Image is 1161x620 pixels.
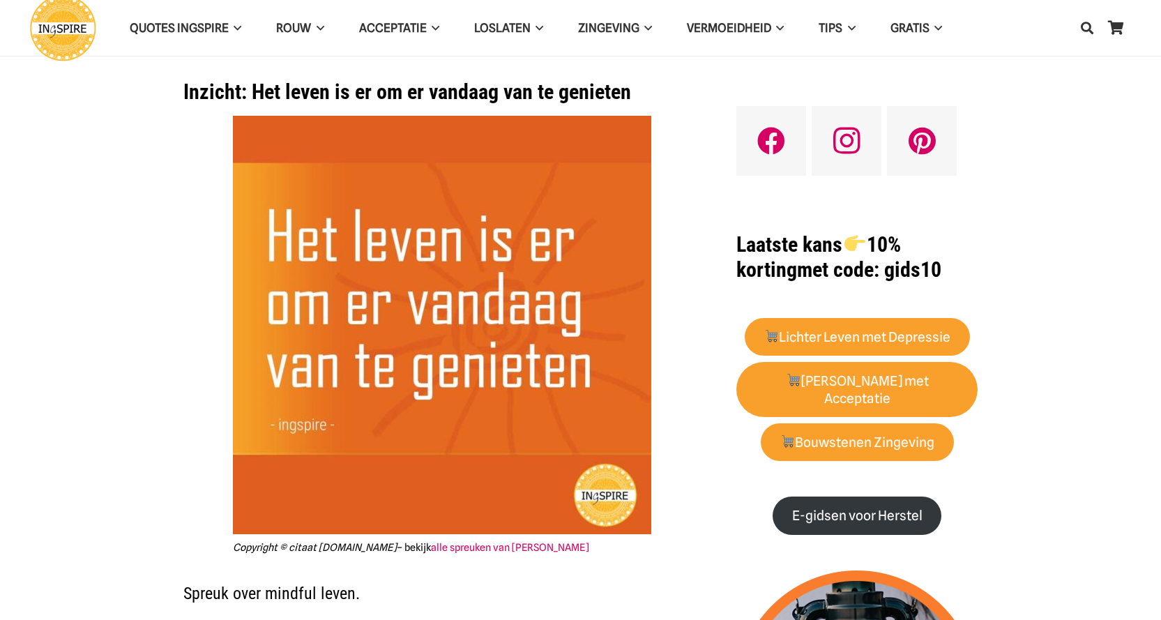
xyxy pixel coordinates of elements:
[457,10,561,46] a: LoslatenLoslaten Menu
[342,10,457,46] a: AcceptatieAcceptatie Menu
[427,10,439,45] span: Acceptatie Menu
[359,21,427,35] span: Acceptatie
[781,434,794,448] img: 🛒
[812,106,881,176] a: Instagram
[1073,10,1101,45] a: Zoeken
[561,10,669,46] a: ZingevingZingeving Menu
[761,423,954,462] a: 🛒Bouwstenen Zingeving
[780,434,935,451] strong: Bouwstenen Zingeving
[431,541,589,553] a: alle spreuken van [PERSON_NAME]
[233,116,651,534] img: Ingspire citaat: Het leven is er om er vandaag van te genieten - Pluk de dag quote
[311,10,324,45] span: ROUW Menu
[736,232,900,282] strong: Laatste kans 10% korting
[687,21,771,35] span: VERMOEIDHEID
[745,318,970,356] a: 🛒Lichter Leven met Depressie
[801,10,872,46] a: TIPSTIPS Menu
[233,541,397,553] em: Copyright © citaat [DOMAIN_NAME]
[259,10,341,46] a: ROUWROUW Menu
[112,10,259,46] a: QUOTES INGSPIREQUOTES INGSPIRE Menu
[819,21,842,35] span: TIPS
[792,508,923,524] strong: E-gidsen voor Herstel
[929,10,942,45] span: GRATIS Menu
[639,10,652,45] span: Zingeving Menu
[787,373,800,386] img: 🛒
[736,232,978,282] h1: met code: gids10
[786,373,929,407] strong: [PERSON_NAME] met Acceptatie
[773,497,941,535] a: E-gidsen voor Herstel
[890,21,929,35] span: GRATIS
[276,21,311,35] span: ROUW
[887,106,957,176] a: Pinterest
[578,21,639,35] span: Zingeving
[765,329,778,342] img: 🛒
[844,233,865,254] img: 👉
[531,10,543,45] span: Loslaten Menu
[233,539,651,556] figcaption: – bekijk
[229,10,241,45] span: QUOTES INGSPIRE Menu
[669,10,801,46] a: VERMOEIDHEIDVERMOEIDHEID Menu
[183,566,701,603] h2: Spreuk over mindful leven.
[736,106,806,176] a: Facebook
[736,362,978,418] a: 🛒[PERSON_NAME] met Acceptatie
[873,10,959,46] a: GRATISGRATIS Menu
[474,21,531,35] span: Loslaten
[130,21,229,35] span: QUOTES INGSPIRE
[771,10,784,45] span: VERMOEIDHEID Menu
[764,329,951,345] strong: Lichter Leven met Depressie
[842,10,855,45] span: TIPS Menu
[183,80,701,105] h1: Inzicht: Het leven is er om er vandaag van te genieten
